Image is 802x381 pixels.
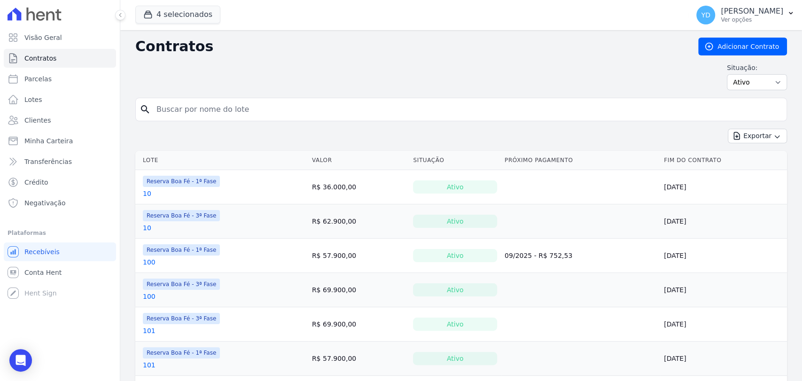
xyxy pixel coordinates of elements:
a: 09/2025 - R$ 752,53 [505,252,572,259]
a: Clientes [4,111,116,130]
span: Transferências [24,157,72,166]
span: Contratos [24,54,56,63]
a: Transferências [4,152,116,171]
span: Minha Carteira [24,136,73,146]
span: Recebíveis [24,247,60,257]
span: Visão Geral [24,33,62,42]
a: 10 [143,189,151,198]
label: Situação: [727,63,787,72]
td: R$ 69.900,00 [308,273,410,307]
button: Exportar [728,129,787,143]
a: Lotes [4,90,116,109]
span: Reserva Boa Fé - 3ª Fase [143,210,220,221]
span: Lotes [24,95,42,104]
span: Negativação [24,198,66,208]
div: Ativo [413,318,497,331]
td: [DATE] [660,239,787,273]
th: Próximo Pagamento [501,151,660,170]
td: [DATE] [660,307,787,342]
a: Contratos [4,49,116,68]
h2: Contratos [135,38,683,55]
span: Parcelas [24,74,52,84]
span: Clientes [24,116,51,125]
a: Conta Hent [4,263,116,282]
a: 10 [143,223,151,233]
th: Situação [409,151,501,170]
td: R$ 57.900,00 [308,239,410,273]
td: R$ 62.900,00 [308,204,410,239]
div: Ativo [413,215,497,228]
a: 100 [143,292,156,301]
span: YD [701,12,710,18]
span: Crédito [24,178,48,187]
a: Parcelas [4,70,116,88]
a: Crédito [4,173,116,192]
span: Reserva Boa Fé - 1ª Fase [143,244,220,256]
span: Reserva Boa Fé - 3ª Fase [143,279,220,290]
a: Minha Carteira [4,132,116,150]
div: Ativo [413,180,497,194]
div: Ativo [413,283,497,296]
a: Visão Geral [4,28,116,47]
a: 101 [143,326,156,335]
div: Open Intercom Messenger [9,349,32,372]
p: [PERSON_NAME] [721,7,783,16]
td: [DATE] [660,342,787,376]
th: Valor [308,151,410,170]
td: R$ 69.900,00 [308,307,410,342]
a: Adicionar Contrato [698,38,787,55]
span: Reserva Boa Fé - 1ª Fase [143,176,220,187]
a: 101 [143,360,156,370]
button: YD [PERSON_NAME] Ver opções [689,2,802,28]
td: [DATE] [660,273,787,307]
div: Plataformas [8,227,112,239]
td: R$ 57.900,00 [308,342,410,376]
th: Lote [135,151,308,170]
td: [DATE] [660,170,787,204]
td: [DATE] [660,204,787,239]
span: Reserva Boa Fé - 3ª Fase [143,313,220,324]
th: Fim do Contrato [660,151,787,170]
td: R$ 36.000,00 [308,170,410,204]
a: Recebíveis [4,242,116,261]
input: Buscar por nome do lote [151,100,783,119]
button: 4 selecionados [135,6,220,23]
span: Conta Hent [24,268,62,277]
a: 100 [143,257,156,267]
i: search [140,104,151,115]
div: Ativo [413,352,497,365]
p: Ver opções [721,16,783,23]
span: Reserva Boa Fé - 1ª Fase [143,347,220,358]
a: Negativação [4,194,116,212]
div: Ativo [413,249,497,262]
